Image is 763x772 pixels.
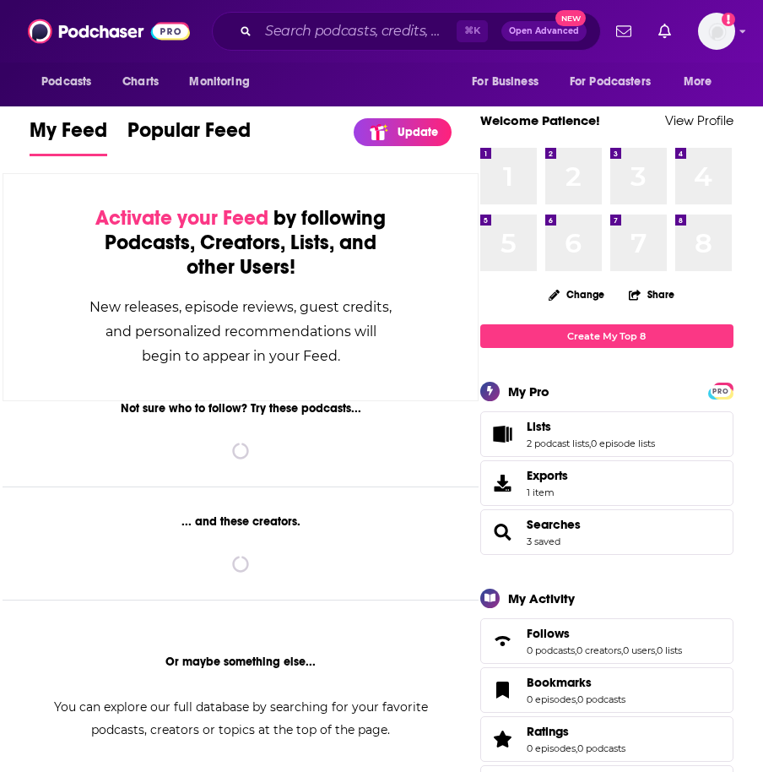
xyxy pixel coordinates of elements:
[665,112,733,128] a: View Profile
[711,383,731,396] a: PRO
[527,419,551,434] span: Lists
[177,66,271,98] button: open menu
[527,675,625,690] a: Bookmarks
[3,655,479,669] div: Or maybe something else...
[33,696,448,742] div: You can explore our full database by searching for your favorite podcasts, creators or topics at ...
[527,693,576,705] a: 0 episodes
[698,13,735,50] span: Logged in as patiencebaldacci
[472,70,538,94] span: For Business
[722,13,735,26] svg: Add a profile image
[609,17,638,46] a: Show notifications dropdown
[555,10,586,26] span: New
[508,590,575,606] div: My Activity
[575,644,576,656] span: ,
[30,117,107,153] span: My Feed
[212,12,601,51] div: Search podcasts, credits, & more...
[127,117,251,156] a: Popular Feed
[480,509,733,555] span: Searches
[480,667,733,713] span: Bookmarks
[480,618,733,664] span: Follows
[111,66,169,98] a: Charts
[684,70,712,94] span: More
[527,675,592,690] span: Bookmarks
[576,742,577,754] span: ,
[527,742,576,754] a: 0 episodes
[527,468,568,483] span: Exports
[480,112,600,128] a: Welcome Patience!
[711,385,731,398] span: PRO
[698,13,735,50] img: User Profile
[127,117,251,153] span: Popular Feed
[576,644,621,656] a: 0 creators
[577,742,625,754] a: 0 podcasts
[508,383,549,400] div: My Pro
[509,27,579,35] span: Open Advanced
[460,66,560,98] button: open menu
[657,644,682,656] a: 0 lists
[88,206,393,280] div: by following Podcasts, Creators, Lists, and other Users!
[527,626,570,641] span: Follows
[480,460,733,506] a: Exports
[398,125,438,139] p: Update
[486,422,520,446] a: Lists
[591,438,655,449] a: 0 episode lists
[527,724,569,739] span: Ratings
[122,70,159,94] span: Charts
[577,693,625,705] a: 0 podcasts
[621,644,623,656] span: ,
[672,66,733,98] button: open menu
[486,678,520,702] a: Bookmarks
[486,471,520,495] span: Exports
[628,278,675,311] button: Share
[527,517,581,532] a: Searches
[527,724,625,739] a: Ratings
[570,70,651,94] span: For Podcasters
[480,324,733,347] a: Create My Top 8
[655,644,657,656] span: ,
[559,66,675,98] button: open menu
[698,13,735,50] button: Show profile menu
[30,66,113,98] button: open menu
[501,21,587,41] button: Open AdvancedNew
[189,70,249,94] span: Monitoring
[486,520,520,544] a: Searches
[527,644,575,656] a: 0 podcasts
[527,438,589,449] a: 2 podcast lists
[538,284,614,305] button: Change
[652,17,678,46] a: Show notifications dropdown
[354,118,452,146] a: Update
[527,536,560,547] a: 3 saved
[28,15,190,47] img: Podchaser - Follow, Share and Rate Podcasts
[486,629,520,653] a: Follows
[30,117,107,156] a: My Feed
[41,70,91,94] span: Podcasts
[258,18,457,45] input: Search podcasts, credits, & more...
[527,487,568,498] span: 1 item
[527,419,655,434] a: Lists
[3,514,479,529] div: ... and these creators.
[589,438,591,449] span: ,
[623,644,655,656] a: 0 users
[457,20,488,42] span: ⌘ K
[480,716,733,762] span: Ratings
[527,626,682,641] a: Follows
[95,205,268,231] span: Activate your Feed
[486,727,520,751] a: Ratings
[576,693,577,705] span: ,
[480,411,733,457] span: Lists
[3,401,479,416] div: Not sure who to follow? Try these podcasts...
[88,295,393,368] div: New releases, episode reviews, guest credits, and personalized recommendations will begin to appe...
